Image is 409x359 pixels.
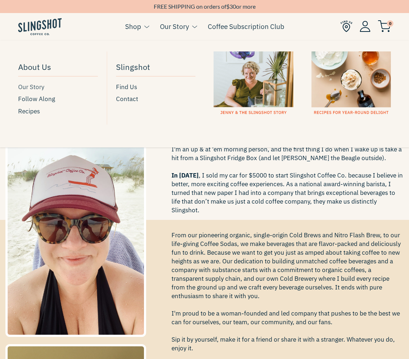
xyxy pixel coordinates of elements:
[18,60,51,73] span: About Us
[387,20,393,27] span: 0
[116,94,138,104] span: Contact
[160,21,189,32] a: Our Story
[116,60,150,73] span: Slingshot
[18,82,44,92] span: Our Story
[230,3,236,10] span: 30
[378,22,391,31] a: 0
[208,21,284,32] a: Coffee Subscription Club
[125,21,141,32] a: Shop
[18,59,98,76] a: About Us
[116,82,137,92] span: Find Us
[378,20,391,32] img: cart
[18,107,40,116] span: Recipes
[226,3,230,10] span: $
[172,171,199,179] span: In [DATE]
[18,94,55,104] span: Follow Along
[18,82,98,92] a: Our Story
[116,59,196,76] a: Slingshot
[360,21,371,32] img: Account
[18,94,98,104] a: Follow Along
[116,82,196,92] a: Find Us
[18,107,98,116] a: Recipes
[340,20,352,32] img: Find Us
[172,145,404,214] span: I'm an up & at 'em morning person, and the first thing I do when I wake up is take a hit from a S...
[172,231,404,352] span: From our pioneering organic, single-origin Cold Brews and Nitro Flash Brew, to our life-giving Co...
[116,94,196,104] a: Contact
[5,140,146,337] img: jenny-1635967602210_376x.jpg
